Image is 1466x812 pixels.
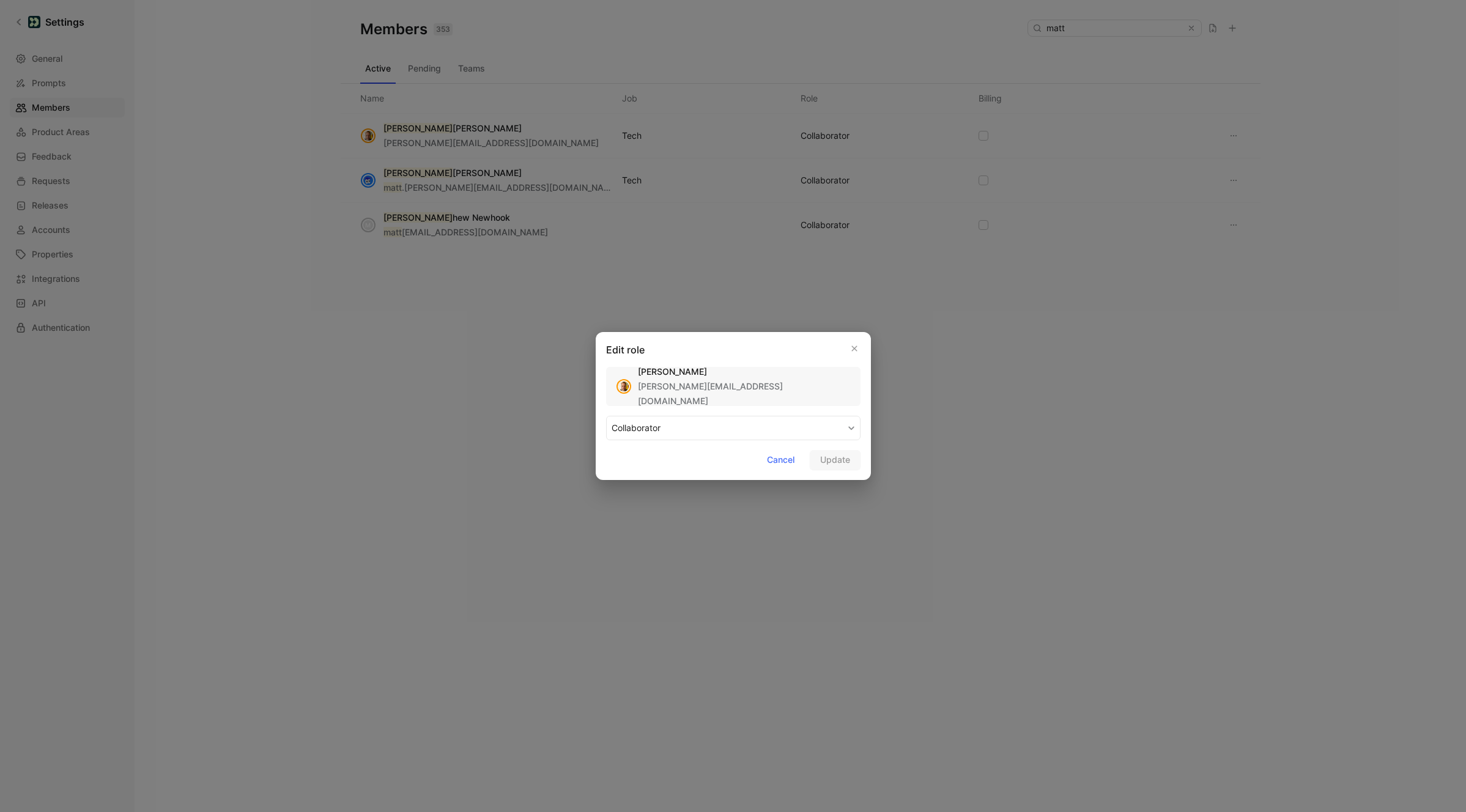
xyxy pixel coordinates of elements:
img: avatar [618,380,630,393]
div: [PERSON_NAME] [638,364,851,379]
span: Cancel [767,452,794,467]
button: COLLABORATOR [606,416,861,440]
button: Cancel [757,450,805,470]
h2: Edit role [606,342,645,357]
div: [PERSON_NAME][EMAIL_ADDRESS][DOMAIN_NAME] [638,379,851,408]
span: COLLABORATOR [612,421,661,435]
